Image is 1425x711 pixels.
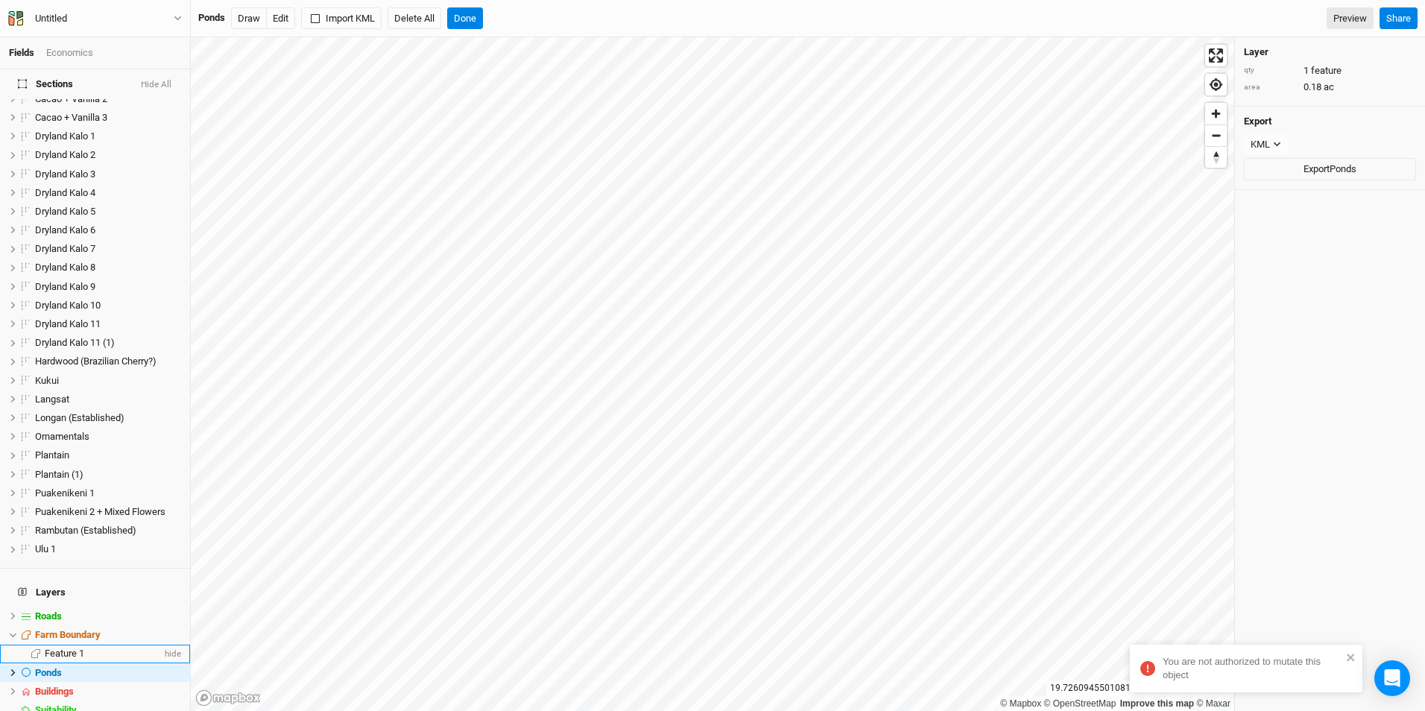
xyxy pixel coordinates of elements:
div: Farm Boundary [35,629,181,641]
button: Untitled [7,10,183,27]
div: Economics [46,46,93,60]
a: Mapbox [1000,698,1041,709]
a: Fields [9,47,34,58]
div: Untitled [35,11,67,26]
span: Dryland Kalo 2 [35,149,95,160]
a: Improve this map [1120,698,1194,709]
span: Dryland Kalo 4 [35,187,95,198]
div: 1 [1244,64,1416,78]
div: Cacao + Vanilla 3 [35,112,181,124]
canvas: Map [191,37,1234,711]
div: KML [1251,137,1270,152]
button: Zoom in [1205,103,1227,124]
div: Dryland Kalo 7 [35,243,181,255]
span: Feature 1 [45,648,84,659]
div: Rambutan (Established) [35,525,181,537]
span: Dryland Kalo 7 [35,243,95,254]
span: Ponds [35,667,62,678]
span: Reset bearing to north [1205,147,1227,168]
div: Dryland Kalo 6 [35,224,181,236]
h4: Layers [9,578,181,607]
div: qty [1244,65,1296,76]
div: Feature 1 [45,648,162,660]
button: Done [447,7,483,30]
div: Dryland Kalo 8 [35,262,181,274]
span: Dryland Kalo 3 [35,168,95,180]
div: Dryland Kalo 2 [35,149,181,161]
button: Hide All [140,80,172,90]
span: Plantain (1) [35,469,83,480]
button: Zoom out [1205,124,1227,146]
span: Dryland Kalo 1 [35,130,95,142]
span: Ulu 1 [35,543,56,554]
div: Longan (Established) [35,412,181,424]
button: ExportPonds [1244,158,1416,180]
span: Langsat [35,394,69,405]
span: Dryland Kalo 9 [35,281,95,292]
a: Preview [1327,7,1374,30]
span: Longan (Established) [35,412,124,423]
div: Dryland Kalo 5 [35,206,181,218]
span: Cacao + Vanilla 2 [35,93,107,104]
div: 19.72609455010814 , -155.09932639531917 [1046,680,1234,696]
div: Buildings [35,686,181,698]
div: Dryland Kalo 11 (1) [35,337,181,349]
a: OpenStreetMap [1044,698,1116,709]
div: Kukui [35,375,181,387]
span: Puakenikeni 1 [35,487,95,499]
div: Dryland Kalo 11 [35,318,181,330]
button: Enter fullscreen [1205,45,1227,66]
span: Sections [18,78,73,90]
span: Dryland Kalo 10 [35,300,101,311]
button: Share [1380,7,1418,30]
div: 0.18 [1244,80,1416,94]
h4: Layer [1244,46,1416,58]
div: Puakenikeni 2 + Mixed Flowers [35,506,181,518]
button: Find my location [1205,74,1227,95]
h4: Export [1244,116,1416,127]
span: Buildings [35,686,74,697]
div: Dryland Kalo 4 [35,187,181,199]
div: Ornamentals [35,431,181,443]
button: KML [1244,133,1288,156]
span: Puakenikeni 2 + Mixed Flowers [35,506,165,517]
span: hide [162,645,181,663]
div: Hardwood (Brazilian Cherry?) [35,355,181,367]
div: area [1244,82,1296,93]
div: Dryland Kalo 9 [35,281,181,293]
div: Plantain [35,449,181,461]
span: Dryland Kalo 11 (1) [35,337,115,348]
button: Draw [231,7,267,30]
span: Cacao + Vanilla 3 [35,112,107,123]
span: Plantain [35,449,69,461]
div: You are not authorized to mutate this object [1163,655,1342,682]
a: Maxar [1196,698,1230,709]
span: Dryland Kalo 11 [35,318,101,329]
div: Ulu 1 [35,543,181,555]
button: Reset bearing to north [1205,146,1227,168]
button: Import KML [301,7,382,30]
span: Dryland Kalo 6 [35,224,95,236]
span: Hardwood (Brazilian Cherry?) [35,355,157,367]
span: Kukui [35,375,59,386]
div: Plantain (1) [35,469,181,481]
span: Dryland Kalo 5 [35,206,95,217]
a: Mapbox logo [195,689,261,707]
div: Open Intercom Messenger [1374,660,1410,696]
span: Dryland Kalo 8 [35,262,95,273]
div: Dryland Kalo 10 [35,300,181,312]
button: Delete All [388,7,441,30]
div: Puakenikeni 1 [35,487,181,499]
span: Zoom out [1205,125,1227,146]
span: Roads [35,610,62,622]
div: Roads [35,610,181,622]
button: close [1346,651,1356,664]
div: Ponds [35,667,181,679]
div: Dryland Kalo 1 [35,130,181,142]
div: Dryland Kalo 3 [35,168,181,180]
div: Ponds [198,11,225,25]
